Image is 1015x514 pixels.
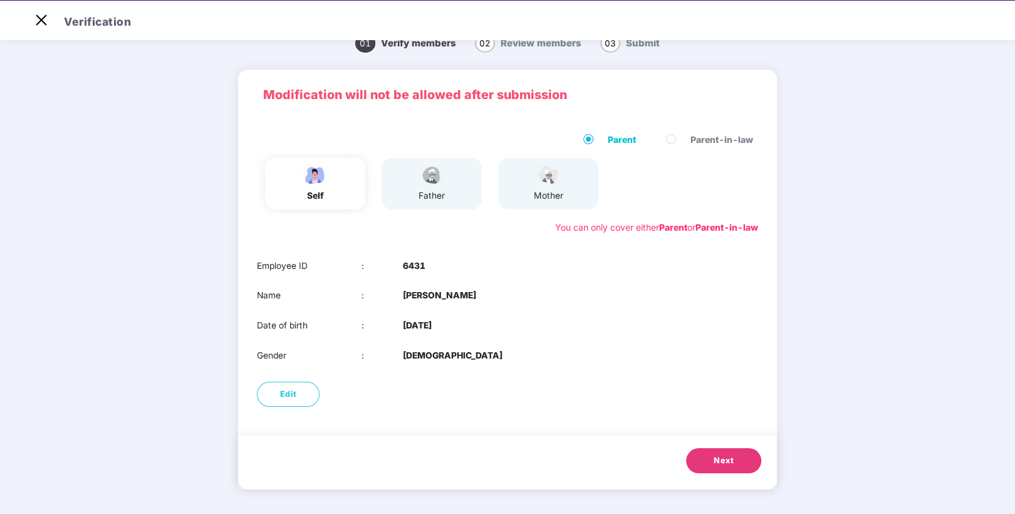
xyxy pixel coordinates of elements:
span: Next [714,454,734,467]
img: svg+xml;base64,PHN2ZyBpZD0iRW1wbG95ZWVfbWFsZSIgeG1sbnM9Imh0dHA6Ly93d3cudzMub3JnLzIwMDAvc3ZnIiB3aW... [299,164,331,186]
span: Edit [280,388,297,401]
div: Gender [257,349,362,363]
span: 02 [475,34,495,53]
span: Parent [603,133,641,147]
img: svg+xml;base64,PHN2ZyBpZD0iRmF0aGVyX2ljb24iIHhtbG5zPSJodHRwOi8vd3d3LnczLm9yZy8yMDAwL3N2ZyIgeG1sbn... [416,164,447,186]
div: : [362,349,403,363]
p: Modification will not be allowed after submission [263,85,752,105]
span: Review members [501,37,581,49]
div: Employee ID [257,260,362,273]
div: Date of birth [257,319,362,333]
div: father [416,189,447,203]
b: [PERSON_NAME] [403,289,476,303]
div: : [362,260,403,273]
div: Name [257,289,362,303]
span: 03 [600,34,620,53]
b: Parent-in-law [695,222,758,233]
button: Next [686,448,761,473]
b: [DATE] [403,319,432,333]
span: Submit [626,37,660,49]
span: 01 [355,34,375,53]
b: [DEMOGRAPHIC_DATA] [403,349,502,363]
span: Verify members [381,37,456,49]
div: : [362,319,403,333]
b: 6431 [403,260,425,273]
span: Parent-in-law [685,133,758,147]
b: Parent [659,222,687,233]
img: svg+xml;base64,PHN2ZyB4bWxucz0iaHR0cDovL3d3dy53My5vcmcvMjAwMC9zdmciIHdpZHRoPSI1NCIgaGVpZ2h0PSIzOC... [533,164,564,186]
div: You can only cover either or [555,221,758,234]
div: mother [533,189,564,203]
div: self [299,189,331,203]
button: Edit [257,382,320,407]
div: : [362,289,403,303]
